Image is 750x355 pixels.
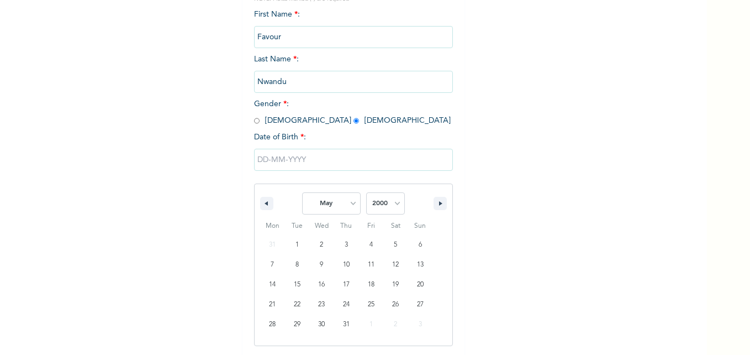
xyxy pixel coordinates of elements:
[254,132,306,143] span: Date of Birth :
[260,275,285,295] button: 14
[309,217,334,235] span: Wed
[309,275,334,295] button: 16
[285,275,310,295] button: 15
[358,295,383,315] button: 25
[369,235,373,255] span: 4
[334,235,359,255] button: 3
[368,295,374,315] span: 25
[343,315,350,335] span: 31
[383,275,408,295] button: 19
[408,255,432,275] button: 13
[309,295,334,315] button: 23
[295,255,299,275] span: 8
[271,255,274,275] span: 7
[309,235,334,255] button: 2
[294,315,300,335] span: 29
[343,255,350,275] span: 10
[334,315,359,335] button: 31
[392,295,399,315] span: 26
[318,295,325,315] span: 23
[254,100,451,124] span: Gender : [DEMOGRAPHIC_DATA] [DEMOGRAPHIC_DATA]
[254,26,453,48] input: Enter your first name
[358,217,383,235] span: Fri
[260,217,285,235] span: Mon
[343,295,350,315] span: 24
[368,275,374,295] span: 18
[285,295,310,315] button: 22
[318,315,325,335] span: 30
[318,275,325,295] span: 16
[417,255,424,275] span: 13
[285,235,310,255] button: 1
[294,275,300,295] span: 15
[294,295,300,315] span: 22
[392,275,399,295] span: 19
[254,71,453,93] input: Enter your last name
[269,275,276,295] span: 14
[383,235,408,255] button: 5
[408,217,432,235] span: Sun
[285,315,310,335] button: 29
[334,275,359,295] button: 17
[285,255,310,275] button: 8
[408,235,432,255] button: 6
[383,217,408,235] span: Sat
[417,275,424,295] span: 20
[320,255,323,275] span: 9
[254,149,453,171] input: DD-MM-YYYY
[419,235,422,255] span: 6
[260,315,285,335] button: 28
[343,275,350,295] span: 17
[285,217,310,235] span: Tue
[260,255,285,275] button: 7
[408,295,432,315] button: 27
[309,255,334,275] button: 9
[368,255,374,275] span: 11
[309,315,334,335] button: 30
[269,315,276,335] span: 28
[334,295,359,315] button: 24
[345,235,348,255] span: 3
[320,235,323,255] span: 2
[254,11,453,41] span: First Name :
[383,255,408,275] button: 12
[254,55,453,86] span: Last Name :
[358,275,383,295] button: 18
[260,295,285,315] button: 21
[392,255,399,275] span: 12
[417,295,424,315] span: 27
[394,235,397,255] span: 5
[383,295,408,315] button: 26
[358,255,383,275] button: 11
[408,275,432,295] button: 20
[334,217,359,235] span: Thu
[295,235,299,255] span: 1
[269,295,276,315] span: 21
[358,235,383,255] button: 4
[334,255,359,275] button: 10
